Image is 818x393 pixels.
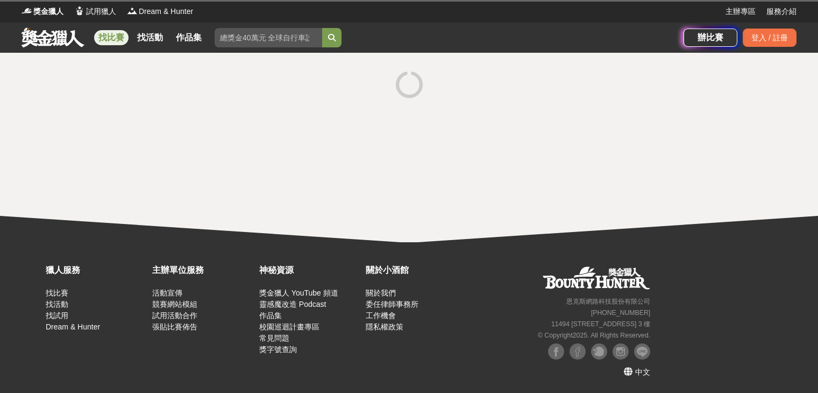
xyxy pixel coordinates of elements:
a: 工作機會 [366,311,396,320]
a: LogoDream & Hunter [127,6,193,17]
a: 張貼比賽佈告 [152,322,197,331]
small: 恩克斯網路科技股份有限公司 [566,298,650,305]
img: Logo [22,5,32,16]
a: 找活動 [46,300,68,308]
a: 服務介紹 [766,6,796,17]
div: 神秘資源 [259,264,360,277]
img: Instagram [613,343,629,360]
a: 獎字號查詢 [259,345,297,354]
a: 作品集 [259,311,282,320]
span: 中文 [635,368,650,376]
small: 11494 [STREET_ADDRESS] 3 樓 [551,320,650,328]
a: 找試用 [46,311,68,320]
a: Dream & Hunter [46,322,100,331]
a: Logo試用獵人 [74,6,116,17]
a: 主辦專區 [725,6,756,17]
span: Dream & Hunter [139,6,193,17]
input: 總獎金40萬元 全球自行車設計比賽 [215,28,322,47]
a: 獎金獵人 YouTube 頻道 [259,289,338,297]
a: 找比賽 [94,30,129,45]
img: Logo [127,5,138,16]
a: 校園巡迴計畫專區 [259,322,319,331]
small: © Copyright 2025 . All Rights Reserved. [538,332,650,339]
a: 活動宣傳 [152,289,182,297]
a: 關於我們 [366,289,396,297]
a: 試用活動合作 [152,311,197,320]
a: 委任律師事務所 [366,300,418,308]
img: Logo [74,5,85,16]
a: 作品集 [172,30,206,45]
a: 常見問題 [259,334,289,342]
div: 主辦單位服務 [152,264,253,277]
a: 競賽網站模組 [152,300,197,308]
a: 靈感魔改造 Podcast [259,300,326,308]
small: [PHONE_NUMBER] [591,309,650,317]
span: 獎金獵人 [33,6,63,17]
span: 試用獵人 [86,6,116,17]
a: 找比賽 [46,289,68,297]
a: Logo獎金獵人 [22,6,63,17]
a: 找活動 [133,30,167,45]
img: LINE [634,343,650,360]
div: 登入 / 註冊 [743,29,796,47]
img: Facebook [570,343,586,360]
div: 關於小酒館 [366,264,467,277]
img: Facebook [548,343,564,360]
a: 辦比賽 [684,29,737,47]
div: 獵人服務 [46,264,147,277]
img: Plurk [591,343,607,360]
a: 隱私權政策 [366,322,403,331]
